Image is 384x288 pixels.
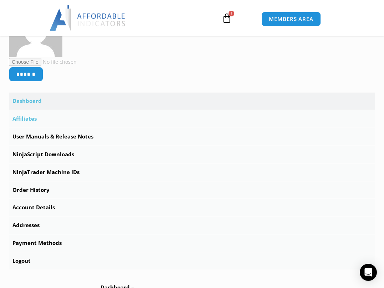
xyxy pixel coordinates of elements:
[9,235,375,252] a: Payment Methods
[261,12,321,26] a: MEMBERS AREA
[9,146,375,163] a: NinjaScript Downloads
[211,8,242,28] a: 1
[269,16,313,22] span: MEMBERS AREA
[9,164,375,181] a: NinjaTrader Machine IDs
[50,5,126,31] img: LogoAI | Affordable Indicators – NinjaTrader
[229,11,234,16] span: 1
[360,264,377,281] div: Open Intercom Messenger
[9,252,375,269] a: Logout
[9,128,375,145] a: User Manuals & Release Notes
[9,93,375,110] a: Dashboard
[9,182,375,199] a: Order History
[9,93,375,269] nav: Account pages
[9,199,375,216] a: Account Details
[9,217,375,234] a: Addresses
[9,110,375,127] a: Affiliates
